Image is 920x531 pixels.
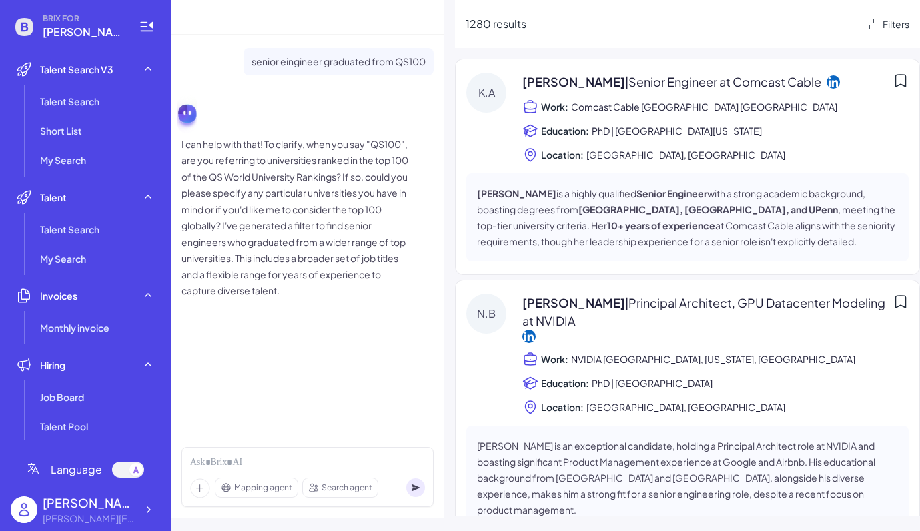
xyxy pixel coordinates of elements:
[40,223,99,236] span: Talent Search
[522,73,821,91] span: [PERSON_NAME]
[234,482,292,494] span: Mapping agent
[466,17,526,31] span: 1280 results
[40,252,86,265] span: My Search
[607,219,715,231] strong: 10+ years of experience
[592,123,762,139] span: PhD | [GEOGRAPHIC_DATA][US_STATE]
[586,147,785,163] span: [GEOGRAPHIC_DATA], [GEOGRAPHIC_DATA]
[541,124,589,137] span: Education:
[51,462,102,478] span: Language
[571,99,837,115] span: Comcast Cable [GEOGRAPHIC_DATA] [GEOGRAPHIC_DATA]
[40,289,77,302] span: Invoices
[477,187,556,199] strong: [PERSON_NAME]
[541,400,584,414] span: Location:
[522,295,885,328] span: | Principal Architect, GPU Datacenter Modeling at NVIDIA
[181,136,408,299] p: I can help with that! To clarify, when you say "QS100", are you referring to universities ranked ...
[541,100,568,113] span: Work:
[541,352,568,366] span: Work:
[477,185,898,249] p: is a highly qualified with a strong academic background, boasting degrees from , meeting the top-...
[522,294,887,330] span: [PERSON_NAME]
[586,399,785,415] span: [GEOGRAPHIC_DATA], [GEOGRAPHIC_DATA]
[578,203,838,215] strong: [GEOGRAPHIC_DATA], [GEOGRAPHIC_DATA], and UPenn
[541,376,589,390] span: Education:
[625,74,821,89] span: | Senior Engineer at Comcast Cable
[252,53,426,70] p: senior eingineer graduated from QS100
[40,191,67,204] span: Talent
[541,148,584,161] span: Location:
[40,95,99,108] span: Talent Search
[883,17,909,31] div: Filters
[40,390,84,404] span: Job Board
[40,124,82,137] span: Short List
[322,482,372,494] span: Search agent
[40,63,113,76] span: Talent Search V3
[43,494,136,512] div: Fiona Sun
[40,153,86,167] span: My Search
[40,358,65,372] span: Hiring
[592,375,713,391] span: PhD | [GEOGRAPHIC_DATA]
[11,496,37,523] img: user_logo.png
[43,512,136,526] div: fiona@joinbrix.com
[477,438,898,518] p: [PERSON_NAME] is an exceptional candidate, holding a Principal Architect role at NVIDIA and boast...
[636,187,707,199] strong: Senior Engineer
[43,13,123,24] span: BRIX FOR
[466,294,506,334] div: N.B
[40,420,88,433] span: Talent Pool
[466,73,506,113] div: K.A
[40,321,109,334] span: Monthly invoice
[43,24,123,40] span: fiona@joinbrix.com
[571,351,855,367] span: NVIDIA [GEOGRAPHIC_DATA], [US_STATE], [GEOGRAPHIC_DATA]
